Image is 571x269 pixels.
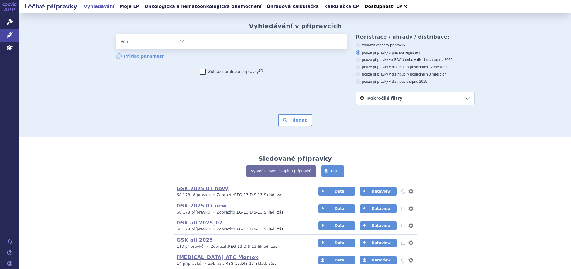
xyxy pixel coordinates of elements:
a: Dataview [360,221,397,230]
p: Zobrazit: , [177,227,307,232]
span: Data [335,207,344,211]
button: nastavení [408,239,414,247]
button: notifikace [400,222,406,229]
label: pouze přípravky v distribuci v posledních 3 měsících [356,72,475,77]
a: Dataview [360,239,397,247]
span: Data [335,241,344,245]
a: Sklad. zás. [255,261,276,266]
span: 68 178 přípravků [177,227,210,231]
a: DIS-13 [250,193,263,197]
button: notifikace [400,205,406,212]
a: Přidat parametr [116,53,164,59]
span: Dataview [372,241,391,245]
abbr: (?) [259,68,263,72]
span: Dostupnosti LP [364,4,402,9]
h2: Vyhledávání v přípravcích [249,22,342,30]
button: nastavení [408,188,414,195]
p: Zobrazit: , [177,261,307,266]
a: Kalkulačka CP [322,2,361,11]
i: • [211,210,217,215]
p: Zobrazit: , [177,193,307,198]
a: GSK 2025 07 nový [177,186,229,191]
a: REG-13 [228,244,242,249]
span: v srpnu 2025 [406,79,427,84]
h2: Sledované přípravky [259,155,332,162]
span: Dataview [372,207,391,211]
label: pouze přípravky v distribuci v posledních 12 měsících [356,65,475,69]
span: 68 178 přípravků [177,193,210,197]
label: pouze přípravky v distribuci [356,79,475,84]
button: notifikace [400,239,406,247]
a: Dataview [360,204,397,213]
a: REG-13 [225,261,240,266]
button: notifikace [400,257,406,264]
a: REG-13 [234,210,248,214]
label: Zobrazit bratrské přípravky [200,69,263,75]
a: Data [318,187,355,196]
a: Data [321,165,344,177]
a: Moje LP [118,2,141,11]
a: Data [318,256,355,264]
p: Zobrazit: , [177,244,307,249]
i: • [211,193,217,198]
a: Data [318,239,355,247]
a: Vytvořit novou skupinu přípravků [246,165,316,177]
a: Onkologická a hematoonkologická onemocnění [143,2,263,11]
a: GSK all 2025 [177,237,213,243]
a: Dostupnosti LP [363,2,410,11]
a: [MEDICAL_DATA] ATC Momox [177,254,259,260]
button: nastavení [408,205,414,212]
a: Pokročilé filtry [356,92,474,105]
h2: Léčivé přípravky [19,2,82,11]
span: Data [335,189,344,193]
a: GSK 2025 07 new [177,203,227,209]
a: Vyhledávání [82,2,116,11]
button: notifikace [400,188,406,195]
span: 113 přípravků [177,244,204,249]
a: Dataview [360,187,397,196]
a: Sklad. zás. [258,244,279,249]
a: GSK all 2025_07 [177,220,223,226]
label: pouze přípravky s platnou registrací [356,50,475,55]
h3: Registrace / úhrady / distribuce: [356,34,475,40]
a: REG-13 [234,227,248,231]
span: Data [335,258,344,262]
a: DIS-13 [250,210,263,214]
i: • [203,261,208,266]
p: Zobrazit: , [177,210,307,215]
span: 14 přípravků [177,261,201,266]
a: Data [318,221,355,230]
i: • [211,227,217,232]
span: v srpnu 2025 [432,58,452,62]
a: DIS-13 [250,227,263,231]
a: DIS-13 [241,261,254,266]
span: Dataview [372,258,391,262]
a: DIS-13 [244,244,256,249]
button: nastavení [408,257,414,264]
a: Sklad. zás. [264,227,285,231]
a: Dataview [360,256,397,264]
span: 68 178 přípravků [177,210,210,214]
i: • [205,244,211,249]
button: nastavení [408,222,414,229]
span: Data [335,224,344,228]
a: REG-13 [234,193,248,197]
label: zobrazit všechny přípravky [356,43,475,48]
span: Data [331,169,340,173]
a: Sklad. zás. [264,193,285,197]
button: Hledat [278,114,312,126]
a: Sklad. zás. [264,210,285,214]
a: Úhradová kalkulačka [265,2,321,11]
a: Data [318,204,355,213]
label: pouze přípravky ve SCAU nebo v distribuci [356,57,475,62]
span: Dataview [372,189,391,193]
span: Dataview [372,224,391,228]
